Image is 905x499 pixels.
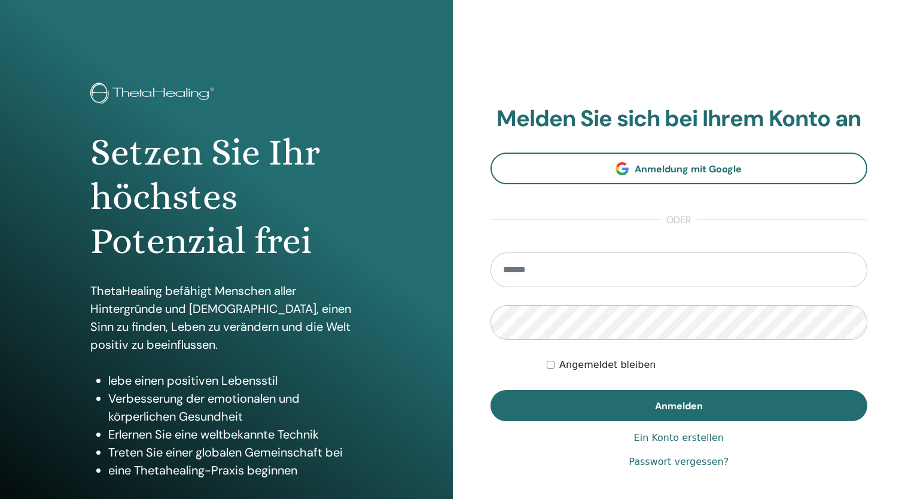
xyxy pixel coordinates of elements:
[108,461,362,479] li: eine Thetahealing-Praxis beginnen
[559,358,656,372] label: Angemeldet bleiben
[547,358,867,372] div: Keep me authenticated indefinitely or until I manually logout
[635,163,742,175] span: Anmeldung mit Google
[655,400,703,412] span: Anmelden
[108,425,362,443] li: Erlernen Sie eine weltbekannte Technik
[490,153,868,184] a: Anmeldung mit Google
[108,390,362,425] li: Verbesserung der emotionalen und körperlichen Gesundheit
[108,443,362,461] li: Treten Sie einer globalen Gemeinschaft bei
[490,105,868,133] h2: Melden Sie sich bei Ihrem Konto an
[660,213,697,227] span: oder
[108,372,362,390] li: lebe einen positiven Lebensstil
[90,130,362,264] h1: Setzen Sie Ihr höchstes Potenzial frei
[629,455,729,469] a: Passwort vergessen?
[490,390,868,421] button: Anmelden
[90,282,362,354] p: ThetaHealing befähigt Menschen aller Hintergründe und [DEMOGRAPHIC_DATA], einen Sinn zu finden, L...
[634,431,724,445] a: Ein Konto erstellen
